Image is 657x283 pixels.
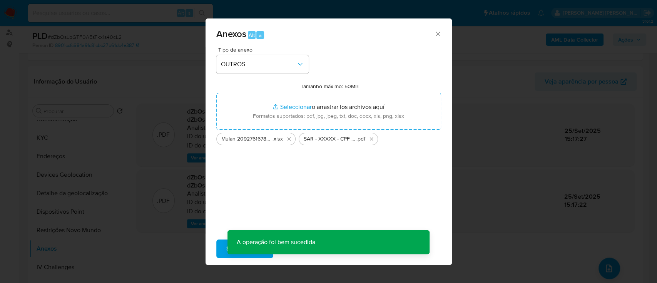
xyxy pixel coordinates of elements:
ul: Archivos seleccionados [216,130,441,145]
button: OUTROS [216,55,309,74]
button: Eliminar SAR - XXXXX - CPF 13187064752 - FERNANDO GIRALDELI.pdf [367,134,376,144]
span: a [259,32,262,39]
span: SAR - XXXXX - CPF 13187064752 - [PERSON_NAME] [304,135,356,143]
span: OUTROS [221,60,296,68]
p: A operação foi bem sucedida [227,230,324,254]
span: Cancelar [286,240,311,257]
label: Tamanho máximo: 50MB [301,83,359,90]
button: Subir arquivo [216,239,273,258]
span: .xlsx [272,135,283,143]
span: .pdf [356,135,365,143]
span: Anexos [216,27,246,40]
span: Subir arquivo [226,240,263,257]
span: Alt [249,32,255,39]
span: Mulan 2092761678_2025_09_25_08_02_31 [221,135,272,143]
button: Cerrar [434,30,441,37]
span: Tipo de anexo [218,47,311,52]
button: Eliminar Mulan 2092761678_2025_09_25_08_02_31.xlsx [284,134,294,144]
